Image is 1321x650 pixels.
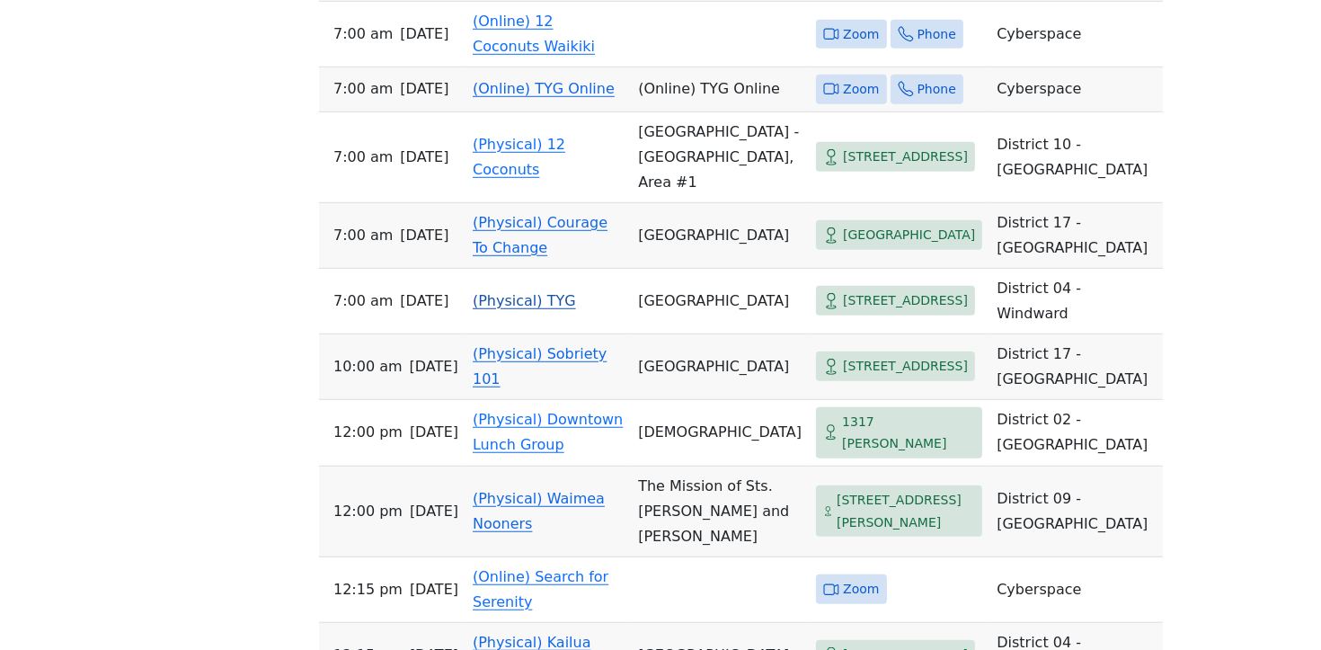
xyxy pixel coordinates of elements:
span: Zoom [843,578,879,601]
td: Cyberspace [989,557,1162,623]
td: The Mission of Sts. [PERSON_NAME] and [PERSON_NAME] [631,467,809,557]
td: [GEOGRAPHIC_DATA] [631,269,809,334]
span: [DATE] [400,223,448,248]
td: Cyberspace [989,67,1162,112]
a: (Online) Search for Serenity [473,568,608,610]
span: [DATE] [400,76,448,102]
span: 1317 [PERSON_NAME] [842,411,975,455]
a: (Online) 12 Coconuts Waikiki [473,13,595,55]
a: (Physical) Downtown Lunch Group [473,411,623,453]
span: 7:00 AM [333,22,393,47]
a: (Physical) Waimea Nooners [473,490,605,532]
a: (Physical) TYG [473,292,576,309]
td: District 04 - Windward [989,269,1162,334]
span: 12:00 PM [333,420,403,445]
a: (Physical) 12 Coconuts [473,136,565,178]
span: [GEOGRAPHIC_DATA] [843,224,975,246]
span: [DATE] [410,354,458,379]
span: [STREET_ADDRESS] [843,289,968,312]
td: District 17 - [GEOGRAPHIC_DATA] [989,334,1162,400]
span: [DATE] [400,145,448,170]
td: [GEOGRAPHIC_DATA] [631,203,809,269]
span: Phone [918,23,956,46]
span: 7:00 AM [333,76,393,102]
span: 7:00 AM [333,223,393,248]
span: [DATE] [410,577,458,602]
span: 7:00 AM [333,289,393,314]
td: [GEOGRAPHIC_DATA] [631,334,809,400]
td: District 02 - [GEOGRAPHIC_DATA] [989,400,1162,467]
span: Zoom [843,78,879,101]
span: Zoom [843,23,879,46]
span: [DATE] [400,22,448,47]
span: [DATE] [400,289,448,314]
td: [GEOGRAPHIC_DATA] - [GEOGRAPHIC_DATA], Area #1 [631,112,809,203]
td: [DEMOGRAPHIC_DATA] [631,400,809,467]
td: District 09 - [GEOGRAPHIC_DATA] [989,467,1162,557]
span: [STREET_ADDRESS] [843,355,968,378]
a: (Online) TYG Online [473,80,615,97]
span: Phone [918,78,956,101]
span: [DATE] [410,420,458,445]
span: [DATE] [410,499,458,524]
span: 12:15 PM [333,577,403,602]
span: [STREET_ADDRESS] [843,146,968,168]
td: District 10 - [GEOGRAPHIC_DATA] [989,112,1162,203]
span: [STREET_ADDRESS][PERSON_NAME] [837,489,975,533]
span: 7:00 AM [333,145,393,170]
td: Cyberspace [989,2,1162,67]
a: (Physical) Courage To Change [473,214,607,256]
span: 12:00 PM [333,499,403,524]
a: (Physical) Sobriety 101 [473,345,607,387]
td: (Online) TYG Online [631,67,809,112]
span: 10:00 AM [333,354,403,379]
td: District 17 - [GEOGRAPHIC_DATA] [989,203,1162,269]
